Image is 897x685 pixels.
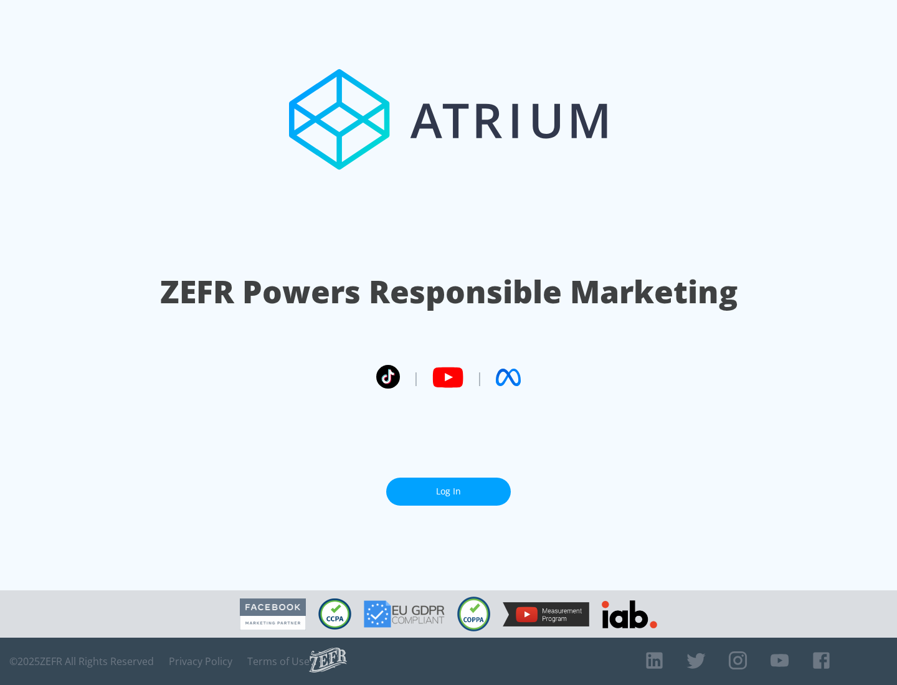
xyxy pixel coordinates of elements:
a: Privacy Policy [169,655,232,668]
img: COPPA Compliant [457,597,490,631]
span: © 2025 ZEFR All Rights Reserved [9,655,154,668]
img: CCPA Compliant [318,598,351,630]
span: | [476,368,483,387]
img: Facebook Marketing Partner [240,598,306,630]
a: Terms of Use [247,655,310,668]
img: YouTube Measurement Program [503,602,589,626]
h1: ZEFR Powers Responsible Marketing [160,270,738,313]
a: Log In [386,478,511,506]
img: GDPR Compliant [364,600,445,628]
img: IAB [602,600,657,628]
span: | [412,368,420,387]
